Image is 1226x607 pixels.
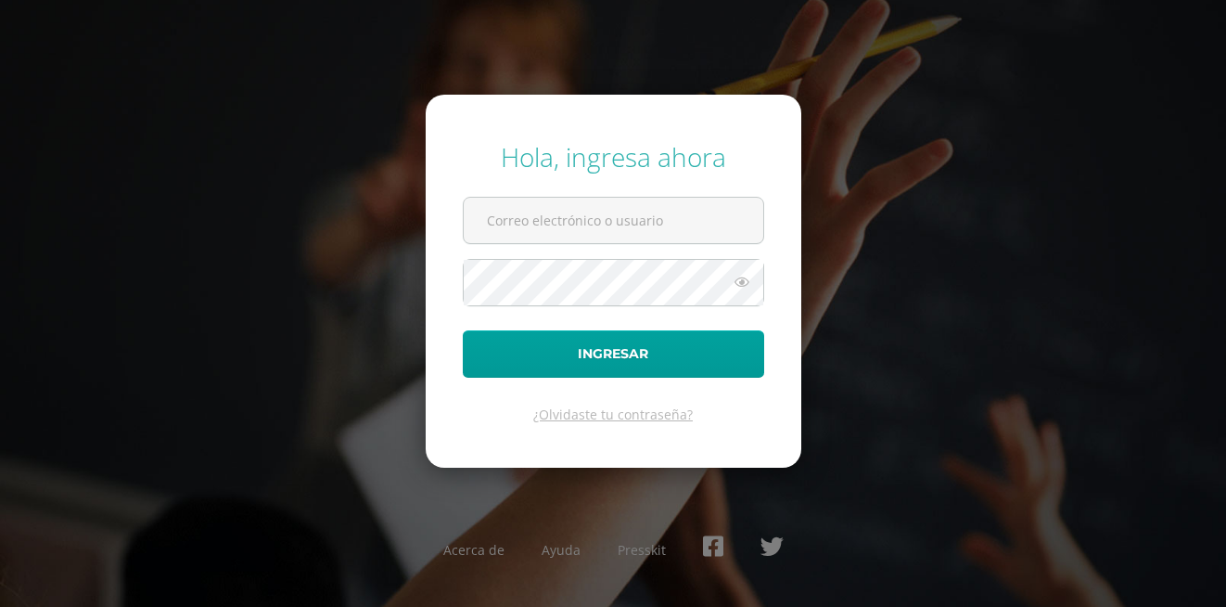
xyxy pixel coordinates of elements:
[463,330,764,378] button: Ingresar
[443,541,504,559] a: Acerca de
[542,541,581,559] a: Ayuda
[533,406,693,423] a: ¿Olvidaste tu contraseña?
[463,139,764,174] div: Hola, ingresa ahora
[618,541,666,559] a: Presskit
[464,198,763,243] input: Correo electrónico o usuario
